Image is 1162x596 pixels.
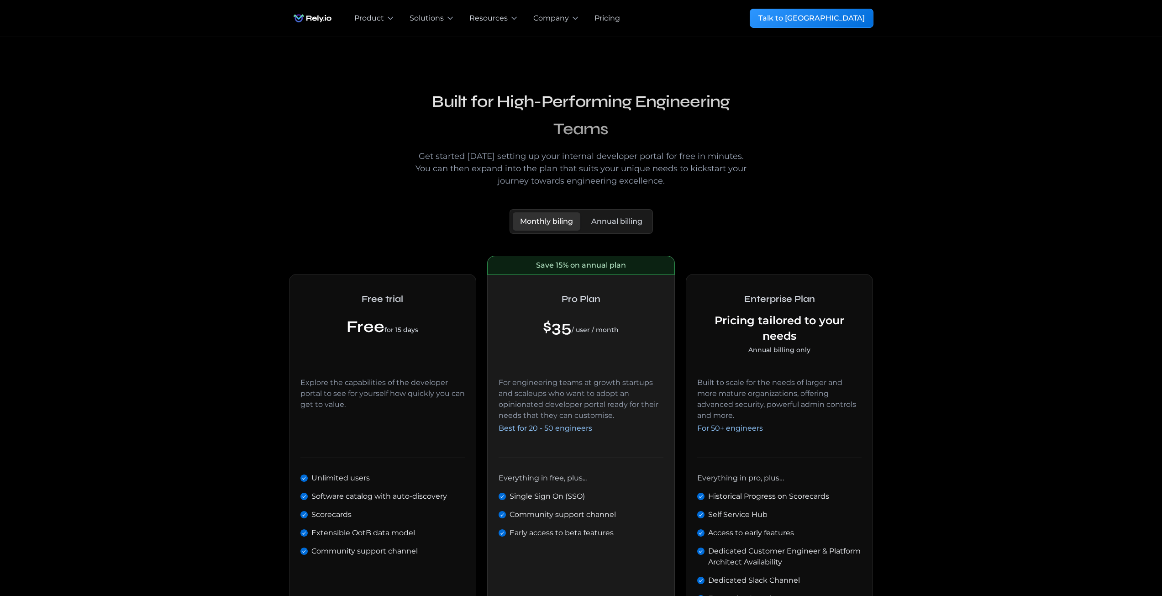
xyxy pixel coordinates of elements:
[289,9,336,27] a: home
[510,527,614,538] div: Early access to beta features
[406,150,757,187] div: Get started [DATE] setting up your internal developer portal for free in minutes. You can then ex...
[469,13,508,24] div: Resources
[708,575,800,586] div: Dedicated Slack Channel
[697,313,862,343] div: Pricing tailored to your needs
[533,13,569,24] div: Company
[311,491,447,502] div: Software catalog with auto-discovery
[311,527,415,538] div: Extensible OotB data model
[510,491,585,502] div: Single Sign On (SSO)
[520,216,573,227] div: Monthly biling
[697,285,862,313] h2: Enterprise Plan
[708,546,862,568] div: Dedicated Customer Engineer & Platform Architect Availability
[311,473,370,484] div: Unlimited users
[697,377,862,436] div: Built to scale for the needs of larger and more mature organizations, offering advanced security,...
[750,9,873,28] a: Talk to [GEOGRAPHIC_DATA]
[311,509,352,520] div: Scorecards
[289,9,336,27] img: Rely.io logo
[510,509,616,520] div: Community support channel
[499,424,592,432] span: Best for 20 - 50 engineers
[708,509,768,520] div: Self Service Hub
[543,316,619,338] div: $35
[591,216,642,227] div: Annual billing
[499,377,663,436] div: For engineering teams at growth startups and scaleups who want to adopt an opinionated developer ...
[311,546,418,557] div: Community support channel
[708,527,794,538] div: Access to early features
[410,13,444,24] div: Solutions
[499,473,587,484] div: Everything in free, plus...
[354,13,384,24] div: Product
[499,285,663,313] h2: Pro Plan
[758,13,865,24] div: Talk to [GEOGRAPHIC_DATA]
[406,88,757,143] h2: Built for High-Performing Engineering Teams
[572,326,619,334] span: / user / month
[536,260,626,271] div: Save 15% on annual plan
[300,285,465,313] h2: Free trial
[697,424,763,432] span: For 50+ engineers
[697,345,862,355] div: Annual billing only
[300,377,465,410] div: Explore the capabilities of the developer portal to see for yourself how quickly you can get to v...
[300,316,465,338] div: Free
[708,491,829,502] div: Historical Progress on Scorecards
[384,326,418,334] span: for 15 days
[594,13,620,24] a: Pricing
[697,473,784,484] div: Everything in pro, plus…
